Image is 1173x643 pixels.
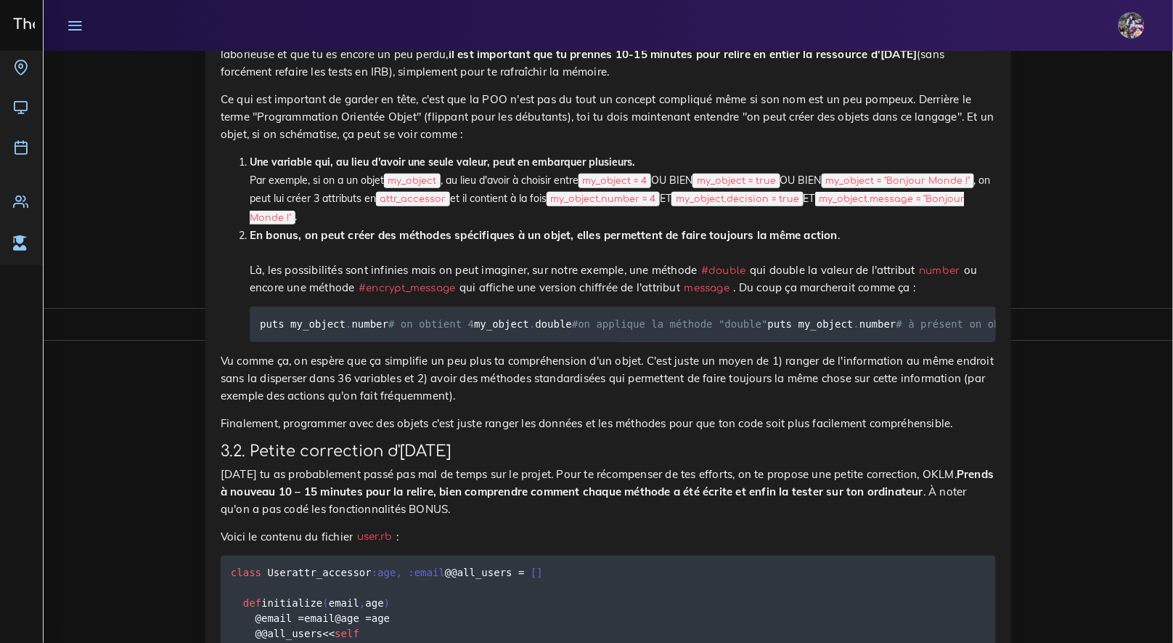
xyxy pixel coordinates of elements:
[384,174,441,188] code: my_object
[243,598,261,610] span: def
[261,628,322,640] span: @all_users
[353,530,396,545] code: user.rb
[365,613,371,625] span: =
[671,192,803,206] code: my_object.decision = true
[388,318,474,330] span: # on obtient 4
[396,567,402,579] span: ,
[322,598,328,610] span: (
[359,598,365,610] span: ,
[298,613,304,625] span: =
[529,318,535,330] span: .
[896,318,1043,330] span: # à présent on obtient 8
[221,415,996,432] p: Finalement, programmer avec des objets c'est juste ranger les données et les méthodes pour que to...
[335,628,359,640] span: self
[854,318,859,330] span: .
[537,567,543,579] span: ]
[231,567,261,579] span: class
[579,174,651,188] code: my_object = 4
[221,466,996,518] p: [DATE] tu as probablement passé pas mal de temps sur le projet. Pour te récompenser de tes effort...
[680,280,734,296] code: message
[221,528,996,546] p: Voici le contenu du fichier :
[376,192,450,206] code: attr_accessor
[915,263,964,278] code: number
[268,567,293,579] span: User
[250,155,635,169] strong: Une variable qui, au lieu d'avoir une seule valeur, peut en embarquer plusieurs.
[250,153,996,227] li: Par exemple, si on a un objet , au lieu d'avoir à choisir entre OU BIEN OU BIEN , on peut lui cré...
[531,567,536,579] span: [
[346,318,351,330] span: .
[384,598,390,610] span: )
[256,613,293,625] span: @email
[692,174,780,188] code: my_object = true
[221,442,996,461] h3: 3.2. Petite correction d'[DATE]
[335,613,359,625] span: @age
[1119,12,1145,39] img: eg54bupqcshyolnhdacp.jpg
[372,567,396,579] span: :age
[449,47,917,61] strong: il est important que tu prennes 10-15 minutes pour relire en entier la ressource d'[DATE]
[822,174,974,188] code: my_object = "Bonjour Monde !"
[547,192,660,206] code: my_object.number = 4
[451,567,512,579] span: @all_users
[518,567,524,579] span: =
[572,318,768,330] span: #on applique la méthode "double"
[221,352,996,405] p: Vu comme ça, on espère que ça simplifie un peu plus ta compréhension d'un objet. C'est juste un m...
[221,28,996,81] p: Avant de partir sur de nouveaux concepts, je voudrais qu'on prenne le temps de faire le point sur...
[221,91,996,143] p: Ce qui est important de garder en tête, c'est que la POO n'est pas du tout un concept compliqué m...
[408,567,445,579] span: :email
[221,467,994,498] strong: Prends à nouveau 10 – 15 minutes pour la relire, bien comprendre comment chaque méthode a été écr...
[9,17,163,33] h3: The Hacking Project
[698,263,751,278] code: #double
[250,228,838,242] strong: En bonus, on peut créer des méthodes spécifiques à un objet, elles permettent de faire toujours l...
[250,227,996,296] p: . Là, les possibilités sont infinies mais on peut imaginer, sur notre exemple, une méthode qui do...
[355,280,459,296] code: #encrypt_message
